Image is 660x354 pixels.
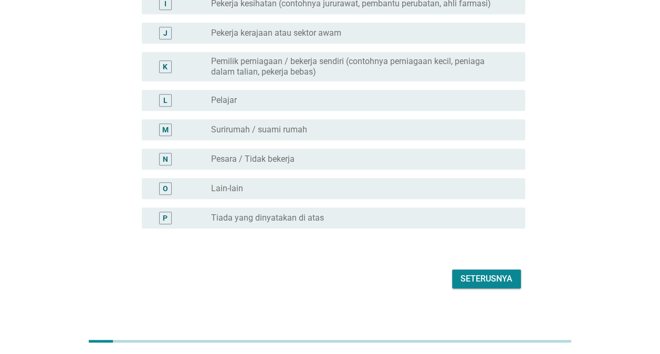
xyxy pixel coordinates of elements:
[162,124,169,135] div: M
[211,124,307,135] label: Surirumah / suami rumah
[163,153,168,164] div: N
[163,212,167,223] div: P
[163,95,167,106] div: L
[211,56,508,77] label: Pemilik perniagaan / bekerja sendiri (contohnya perniagaan kecil, peniaga dalam talian, pekerja b...
[211,95,237,106] label: Pelajar
[211,154,295,164] label: Pesara / Tidak bekerja
[211,28,341,38] label: Pekerja kerajaan atau sektor awam
[163,27,167,38] div: J
[452,269,521,288] button: Seterusnya
[460,273,512,285] div: Seterusnya
[211,213,324,223] label: Tiada yang dinyatakan di atas
[163,183,168,194] div: O
[163,61,167,72] div: K
[211,183,243,194] label: Lain-lain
